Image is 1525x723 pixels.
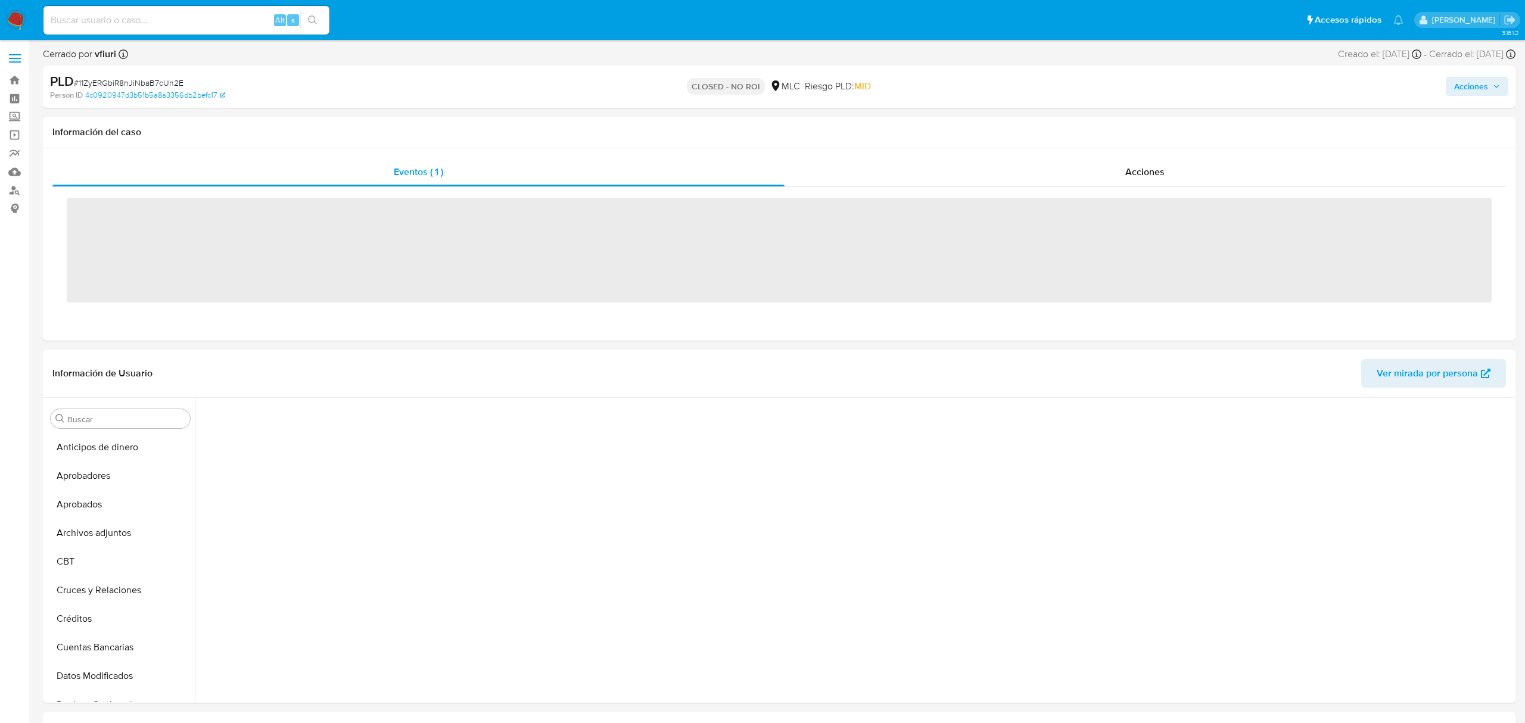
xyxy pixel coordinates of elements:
[1338,48,1421,61] div: Creado el: [DATE]
[46,633,195,662] button: Cuentas Bancarias
[46,604,195,633] button: Créditos
[854,79,871,93] span: MID
[300,12,325,29] button: search-icon
[275,14,285,26] span: Alt
[67,414,185,425] input: Buscar
[85,90,225,101] a: 4c0920947d3b51b5a8a3356db2befc17
[1504,14,1516,26] a: Salir
[687,78,765,95] p: CLOSED - NO ROI
[1454,77,1488,96] span: Acciones
[805,80,871,93] span: Riesgo PLD:
[1315,14,1381,26] span: Accesos rápidos
[50,71,74,91] b: PLD
[52,126,1506,138] h1: Información del caso
[291,14,295,26] span: s
[1361,359,1506,388] button: Ver mirada por persona
[1429,48,1515,61] div: Cerrado el: [DATE]
[92,47,116,61] b: vfiuri
[43,48,116,61] span: Cerrado por
[46,462,195,490] button: Aprobadores
[46,490,195,519] button: Aprobados
[50,90,83,101] b: Person ID
[46,547,195,576] button: CBT
[394,165,443,179] span: Eventos ( 1 )
[1424,48,1427,61] span: -
[46,519,195,547] button: Archivos adjuntos
[46,576,195,604] button: Cruces y Relaciones
[46,662,195,690] button: Datos Modificados
[46,433,195,462] button: Anticipos de dinero
[74,77,183,89] span: # 11ZyERGbiR8nJiNbaB7cUn2E
[1377,359,1478,388] span: Ver mirada por persona
[770,80,800,93] div: MLC
[55,414,65,423] button: Buscar
[43,13,329,28] input: Buscar usuario o caso...
[1432,14,1499,26] p: valentina.fiuri@mercadolibre.com
[67,198,1492,303] span: ‌
[52,367,152,379] h1: Información de Usuario
[1125,165,1165,179] span: Acciones
[1393,15,1403,25] a: Notificaciones
[46,690,195,719] button: Devices Geolocation
[1446,77,1508,96] button: Acciones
